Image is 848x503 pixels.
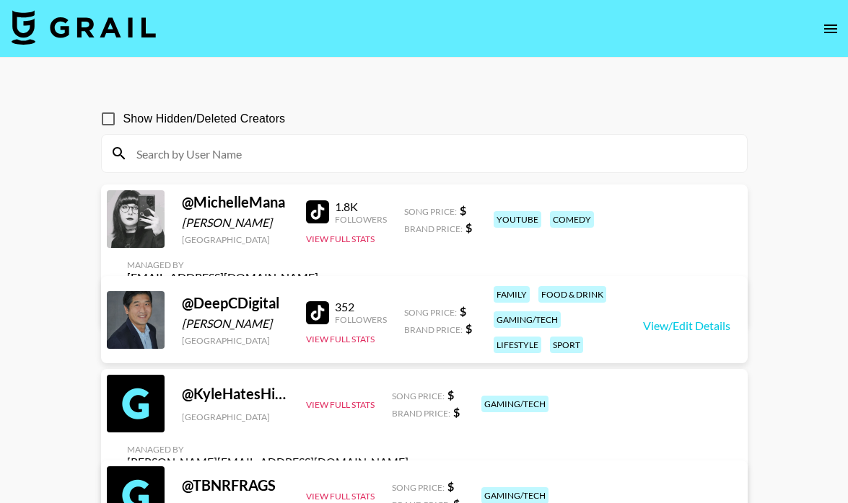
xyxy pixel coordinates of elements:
span: Brand Price: [392,408,450,419]
div: [GEOGRAPHIC_DATA] [182,411,289,422]
div: comedy [550,211,594,228]
span: Brand Price: [404,223,463,234]
div: Followers [335,314,387,325]
div: sport [550,337,583,353]
strong: $ [453,405,460,419]
div: [PERSON_NAME] [182,215,289,230]
div: 352 [335,300,387,314]
div: [PERSON_NAME] [182,316,289,331]
div: @ MichelleMana [182,193,289,211]
div: Followers [335,214,387,225]
a: View/Edit Details [643,319,730,333]
strong: $ [465,221,472,234]
div: [PERSON_NAME][EMAIL_ADDRESS][DOMAIN_NAME] [127,455,408,469]
strong: $ [460,203,466,217]
span: Brand Price: [404,324,463,335]
div: Managed By [127,444,408,455]
div: food & drink [538,286,606,303]
div: 1.8K [335,200,387,214]
strong: $ [460,304,466,318]
div: gaming/tech [494,311,561,328]
span: Song Price: [392,391,445,401]
span: Song Price: [404,307,457,318]
div: @ TBNRFRAGS [182,476,289,494]
div: gaming/tech [481,396,548,412]
strong: $ [465,321,472,335]
img: Grail Talent [12,10,156,45]
button: View Full Stats [306,399,375,410]
button: View Full Stats [306,491,375,502]
div: youtube [494,211,541,228]
strong: $ [447,388,454,401]
button: View Full Stats [306,233,375,244]
div: @ KyleHatesHiking [182,385,289,403]
button: View Full Stats [306,334,375,344]
span: Song Price: [404,206,457,217]
button: open drawer [816,14,845,43]
div: [GEOGRAPHIC_DATA] [182,335,289,346]
div: Managed By [127,259,318,270]
input: Search by User Name [128,142,738,165]
div: [EMAIL_ADDRESS][DOMAIN_NAME] [127,270,318,285]
div: @ DeepCDigital [182,294,289,312]
div: [GEOGRAPHIC_DATA] [182,234,289,245]
span: Song Price: [392,482,445,493]
span: Show Hidden/Deleted Creators [123,110,286,128]
div: family [494,286,530,303]
div: lifestyle [494,337,541,353]
strong: $ [447,479,454,493]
